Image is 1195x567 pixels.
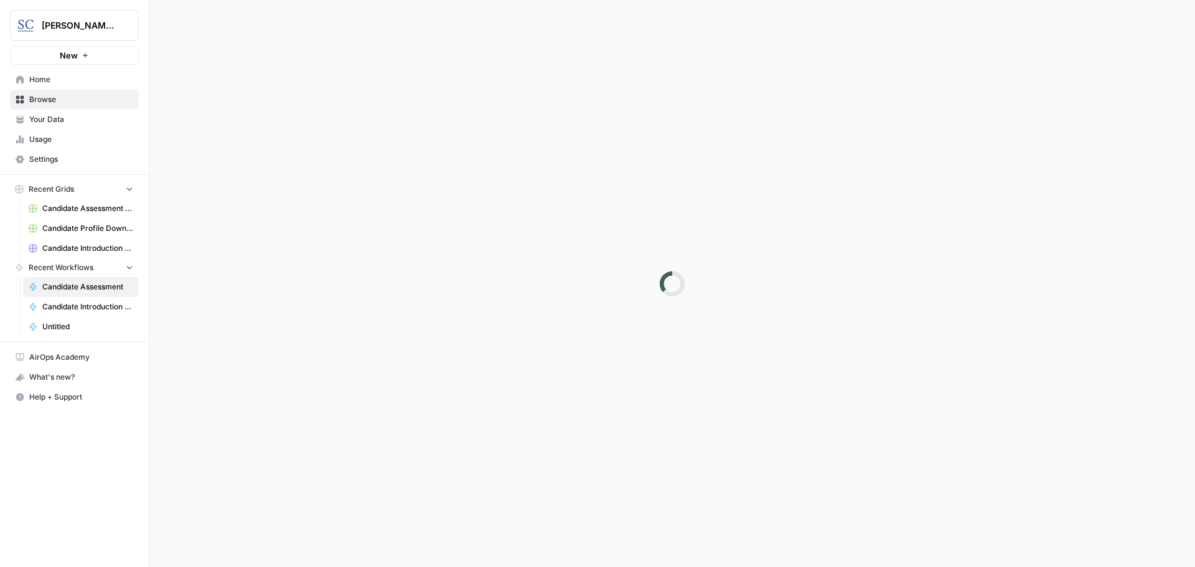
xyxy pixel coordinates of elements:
[10,149,139,169] a: Settings
[10,258,139,277] button: Recent Workflows
[29,391,133,403] span: Help + Support
[10,10,139,41] button: Workspace: Stanton Chase Nashville
[23,277,139,297] a: Candidate Assessment
[29,74,133,85] span: Home
[29,352,133,363] span: AirOps Academy
[29,154,133,165] span: Settings
[23,199,139,218] a: Candidate Assessment Download Sheet
[42,243,133,254] span: Candidate Introduction Download Sheet
[29,114,133,125] span: Your Data
[10,387,139,407] button: Help + Support
[42,223,133,234] span: Candidate Profile Download Sheet
[29,94,133,105] span: Browse
[42,321,133,332] span: Untitled
[23,238,139,258] a: Candidate Introduction Download Sheet
[11,368,138,387] div: What's new?
[42,203,133,214] span: Candidate Assessment Download Sheet
[42,281,133,293] span: Candidate Assessment
[60,49,78,62] span: New
[10,110,139,129] a: Your Data
[42,19,117,32] span: [PERSON_NAME] [GEOGRAPHIC_DATA]
[29,184,74,195] span: Recent Grids
[10,46,139,65] button: New
[23,297,139,317] a: Candidate Introduction and Profile
[42,301,133,312] span: Candidate Introduction and Profile
[10,367,139,387] button: What's new?
[10,347,139,367] a: AirOps Academy
[10,180,139,199] button: Recent Grids
[10,90,139,110] a: Browse
[10,70,139,90] a: Home
[29,134,133,145] span: Usage
[23,218,139,238] a: Candidate Profile Download Sheet
[10,129,139,149] a: Usage
[29,262,93,273] span: Recent Workflows
[14,14,37,37] img: Stanton Chase Nashville Logo
[23,317,139,337] a: Untitled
